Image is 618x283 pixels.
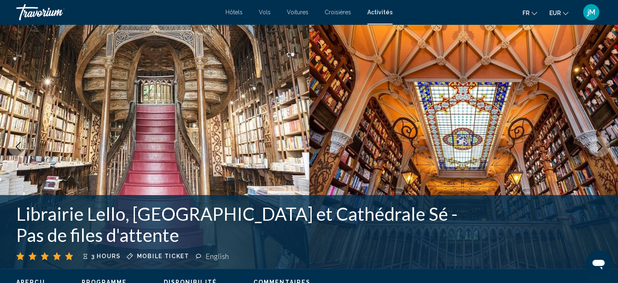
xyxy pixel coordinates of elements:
span: Mobile ticket [137,253,189,259]
button: Previous image [8,136,28,157]
button: Next image [590,136,610,157]
button: Change language [523,7,537,19]
a: Voitures [287,9,308,15]
span: fr [523,10,529,16]
iframe: Bouton de lancement de la fenêtre de messagerie [585,250,611,276]
button: User Menu [581,4,602,21]
a: Croisières [325,9,351,15]
a: Vols [259,9,271,15]
a: Travorium [16,4,217,20]
span: jM [588,8,595,16]
div: English [206,252,231,261]
span: 3 hours [91,253,121,259]
button: Change currency [549,7,568,19]
a: Activités [367,9,392,15]
a: Hôtels [226,9,243,15]
h1: Librairie Lello, [GEOGRAPHIC_DATA] et Cathédrale Sé -Pas de files d'attente [16,203,472,246]
span: EUR [549,10,561,16]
